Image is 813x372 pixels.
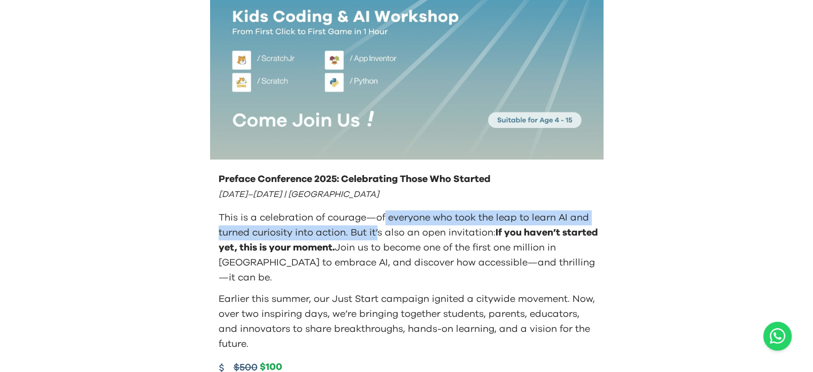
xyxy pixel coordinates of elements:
button: Open WhatsApp chat [763,322,792,351]
span: If you haven’t started yet, this is your moment. [219,228,598,253]
p: Preface Conference 2025: Celebrating Those Who Started [219,172,599,187]
p: Earlier this summer, our Just Start campaign ignited a citywide movement. Now, over two inspiring... [219,292,599,352]
p: [DATE]–[DATE] | [GEOGRAPHIC_DATA] [219,187,599,202]
a: Chat with us on WhatsApp [763,322,792,351]
p: This is a celebration of courage—of everyone who took the leap to learn AI and turned curiosity i... [219,210,599,285]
